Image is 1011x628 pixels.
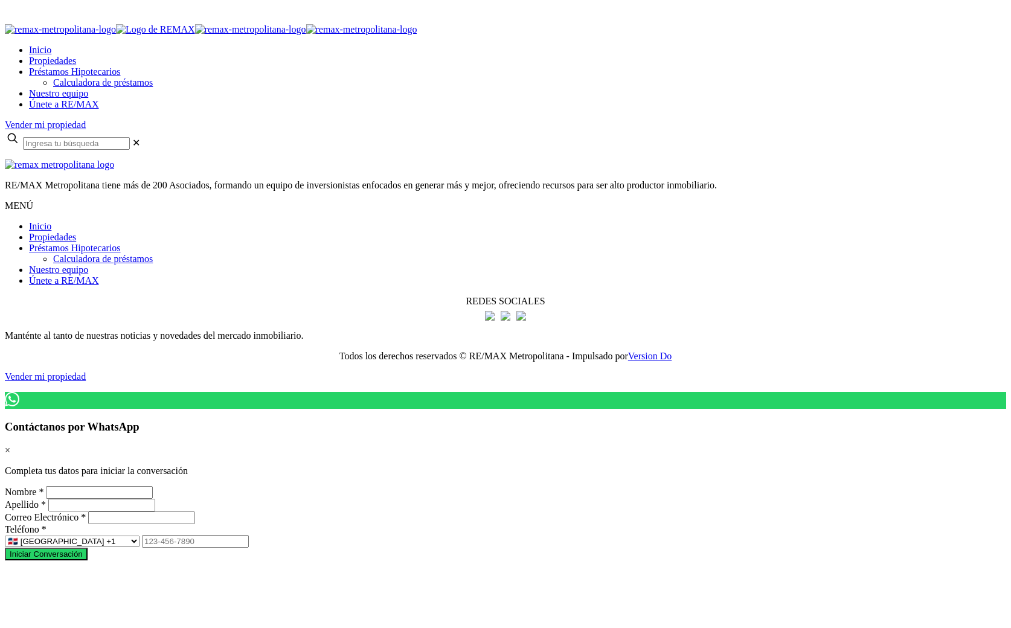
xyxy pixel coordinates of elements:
[5,420,1006,434] h3: Contáctanos por WhatsApp
[29,243,121,253] a: Préstamos Hipotecarios
[5,45,1006,110] nav: Main menu
[53,254,153,264] a: Calculadora de préstamos
[485,311,495,321] img: facebook.png
[5,296,1006,307] p: REDES SOCIALES
[195,24,306,35] img: remax-metropolitana-logo
[29,45,51,55] a: Inicio
[29,221,51,231] a: Inicio
[5,371,86,382] a: Vender mi propiedad
[29,88,88,98] a: Nuestro equipo
[29,99,99,109] a: Únete a RE/MAX
[132,138,140,148] span: ✕
[5,512,86,522] label: Correo Electrónico *
[53,77,153,88] a: Calculadora de préstamos
[5,548,88,560] button: Iniciar Conversación
[5,445,10,455] span: ×
[142,535,249,548] input: 123-456-7890
[5,487,43,497] label: Nombre *
[5,24,116,35] img: remax-metropolitana-logo
[29,232,76,242] a: Propiedades
[23,137,130,150] input: Ingresa tu búsqueda
[5,371,1006,382] div: responsive menu
[5,466,1006,476] p: Completa tus datos para iniciar la conversación
[116,24,195,35] img: Logo de REMAX
[5,24,417,34] a: RE/MAX Metropolitana
[5,524,47,534] label: Teléfono *
[5,499,46,510] label: Apellido *
[5,330,1006,341] p: Manténte al tanto de nuestras noticias y novedades del mercado inmobiliario.
[501,311,510,321] img: instagram.png
[29,275,99,286] a: Únete a RE/MAX
[628,351,672,361] a: Version Do
[5,159,114,170] img: remax metropolitana logo
[5,180,1006,191] p: RE/MAX Metropolitana tiene más de 200 Asociados, formando un equipo de inversionistas enfocados e...
[29,66,121,77] a: Préstamos Hipotecarios
[5,351,1006,362] p: Todos los derechos reservados © RE/MAX Metropolitana - Impulsado por
[29,264,88,275] a: Nuestro equipo
[5,120,86,130] a: Vender mi propiedad
[29,56,76,66] a: Propiedades
[516,311,526,321] img: linkedin.png
[306,24,417,35] img: remax-metropolitana-logo
[5,130,21,146] svg: search icon
[5,200,1006,211] p: MENÚ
